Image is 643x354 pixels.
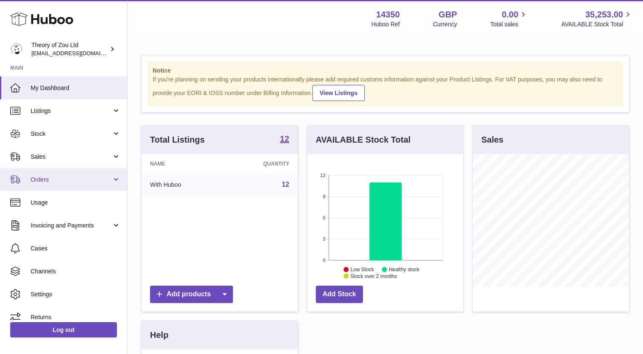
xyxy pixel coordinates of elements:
[376,9,400,20] strong: 14350
[10,43,23,56] img: amit@themightyspice.com
[280,135,289,143] strong: 12
[389,267,420,273] text: Healthy stock
[31,199,121,207] span: Usage
[31,41,108,57] div: Theory of Zou Ltd
[31,130,112,138] span: Stock
[502,9,518,20] span: 0.00
[31,84,121,92] span: My Dashboard
[150,329,168,341] h3: Help
[371,20,400,28] div: Huboo Ref
[153,67,618,75] strong: Notice
[31,290,121,298] span: Settings
[282,181,289,188] a: 12
[10,322,117,337] a: Log out
[150,286,233,303] a: Add products
[351,267,374,273] text: Low Stock
[481,134,503,146] h3: Sales
[280,135,289,145] a: 12
[316,134,411,146] h3: AVAILABLE Stock Total
[31,50,125,56] span: [EMAIL_ADDRESS][DOMAIN_NAME]
[490,9,528,28] a: 0.00 Total sales
[31,176,112,184] span: Orders
[312,85,365,101] a: View Listings
[31,222,112,230] span: Invoicing and Payments
[323,215,325,220] text: 6
[142,174,224,196] td: With Huboo
[490,20,528,28] span: Total sales
[585,9,623,20] span: 35,253.00
[323,258,325,263] text: 0
[323,236,325,242] text: 3
[224,154,298,174] th: Quantity
[142,154,224,174] th: Name
[439,9,457,20] strong: GBP
[153,76,618,101] div: If you're planning on sending your products internationally please add required customs informati...
[31,244,121,253] span: Cases
[561,9,633,28] a: 35,253.00 AVAILABLE Stock Total
[31,153,112,161] span: Sales
[316,286,363,303] a: Add Stock
[323,194,325,199] text: 9
[433,20,457,28] div: Currency
[150,134,205,146] h3: Total Listings
[31,313,121,321] span: Returns
[31,267,121,275] span: Channels
[320,173,325,178] text: 12
[561,20,633,28] span: AVAILABLE Stock Total
[351,273,397,279] text: Stock over 2 months
[31,107,112,115] span: Listings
